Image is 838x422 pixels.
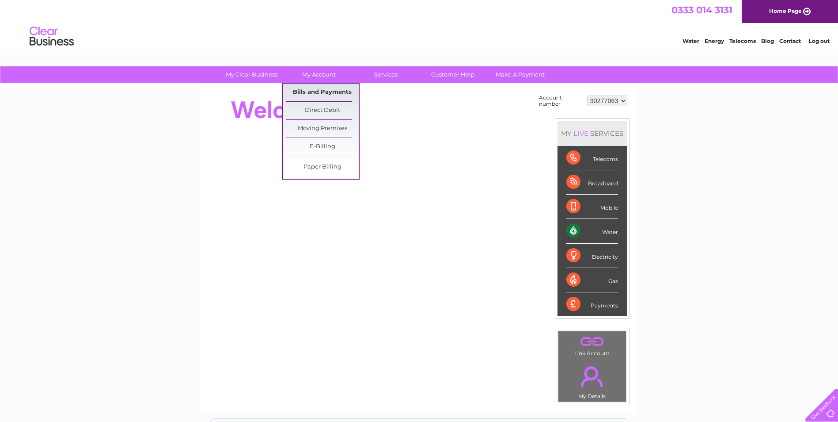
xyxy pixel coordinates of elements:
[561,361,624,392] a: .
[282,66,355,83] a: My Account
[561,334,624,349] a: .
[572,129,590,138] div: LIVE
[566,292,618,316] div: Payments
[29,23,74,50] img: logo.png
[286,84,359,101] a: Bills and Payments
[566,268,618,292] div: Gas
[566,244,618,268] div: Electricity
[566,170,618,195] div: Broadband
[566,219,618,243] div: Water
[349,66,422,83] a: Services
[286,138,359,156] a: E-Billing
[809,38,830,44] a: Log out
[537,92,585,109] td: Account number
[286,120,359,138] a: Moving Premises
[557,121,627,146] div: MY SERVICES
[683,38,699,44] a: Water
[671,4,732,15] a: 0333 014 3131
[761,38,774,44] a: Blog
[566,195,618,219] div: Mobile
[779,38,801,44] a: Contact
[558,359,626,402] td: My Details
[729,38,756,44] a: Telecoms
[417,66,489,83] a: Customer Help
[558,331,626,359] td: Link Account
[286,102,359,119] a: Direct Debit
[286,158,359,176] a: Paper Billing
[215,66,288,83] a: My Clear Business
[566,146,618,170] div: Telecoms
[705,38,724,44] a: Energy
[484,66,557,83] a: Make A Payment
[211,5,628,43] div: Clear Business is a trading name of Verastar Limited (registered in [GEOGRAPHIC_DATA] No. 3667643...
